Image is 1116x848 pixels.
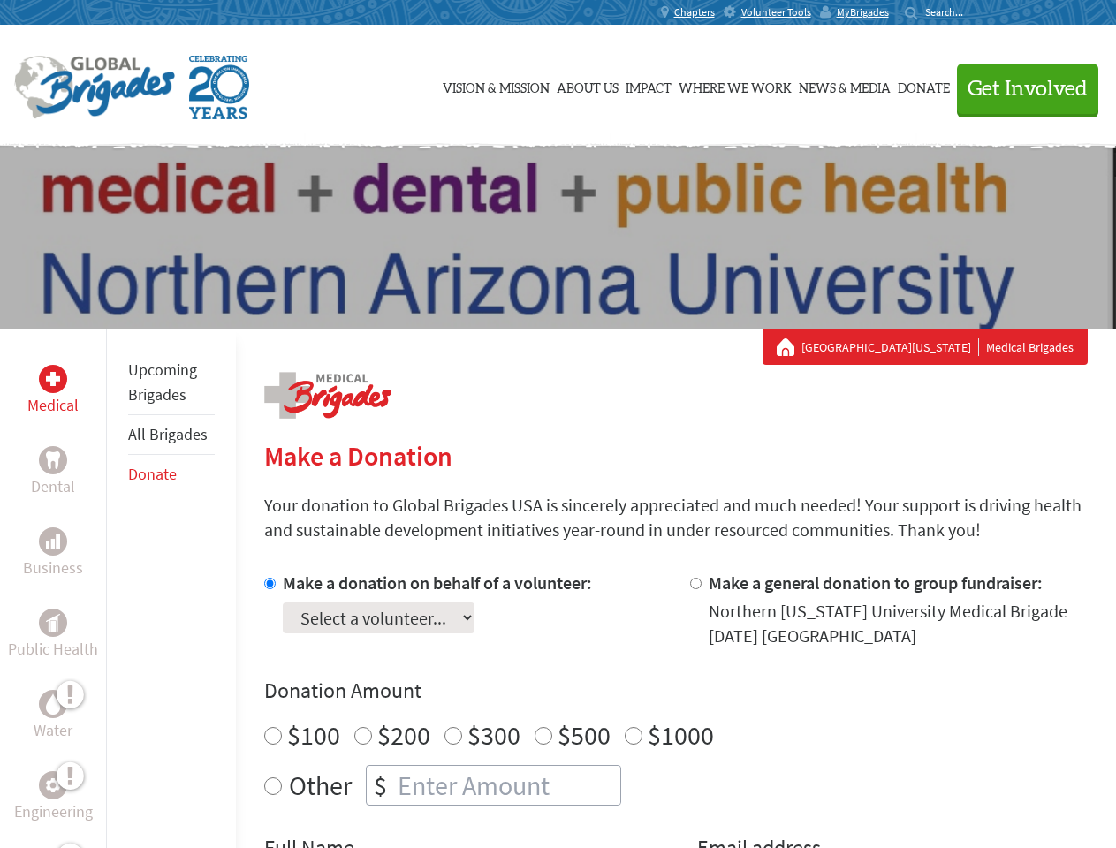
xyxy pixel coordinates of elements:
p: Public Health [8,637,98,662]
a: BusinessBusiness [23,527,83,580]
div: $ [367,766,394,805]
p: Water [34,718,72,743]
div: Engineering [39,771,67,799]
img: Global Brigades Celebrating 20 Years [189,56,249,119]
a: [GEOGRAPHIC_DATA][US_STATE] [801,338,979,356]
p: Business [23,556,83,580]
input: Enter Amount [394,766,620,805]
a: Impact [626,42,672,130]
a: News & Media [799,42,891,130]
a: WaterWater [34,690,72,743]
img: Global Brigades Logo [14,56,175,119]
label: $1000 [648,718,714,752]
h4: Donation Amount [264,677,1088,705]
a: About Us [557,42,619,130]
a: All Brigades [128,424,208,444]
span: Get Involved [968,79,1088,100]
li: All Brigades [128,415,215,455]
p: Dental [31,474,75,499]
li: Upcoming Brigades [128,351,215,415]
h2: Make a Donation [264,440,1088,472]
img: Business [46,534,60,549]
div: Public Health [39,609,67,637]
p: Your donation to Global Brigades USA is sincerely appreciated and much needed! Your support is dr... [264,493,1088,542]
span: Volunteer Tools [741,5,811,19]
label: $500 [558,718,611,752]
div: Northern [US_STATE] University Medical Brigade [DATE] [GEOGRAPHIC_DATA] [709,599,1088,648]
img: Engineering [46,778,60,792]
label: Other [289,765,352,806]
li: Donate [128,455,215,494]
a: Vision & Mission [443,42,550,130]
label: Make a general donation to group fundraiser: [709,572,1043,594]
div: Water [39,690,67,718]
a: Donate [898,42,950,130]
label: $100 [287,718,340,752]
div: Business [39,527,67,556]
span: Chapters [674,5,715,19]
img: Medical [46,372,60,386]
div: Dental [39,446,67,474]
label: $200 [377,718,430,752]
div: Medical Brigades [777,338,1074,356]
a: Where We Work [679,42,792,130]
img: Public Health [46,614,60,632]
a: MedicalMedical [27,365,79,418]
a: Donate [128,464,177,484]
div: Medical [39,365,67,393]
img: logo-medical.png [264,372,391,419]
img: Dental [46,451,60,468]
input: Search... [925,5,976,19]
label: Make a donation on behalf of a volunteer: [283,572,592,594]
a: EngineeringEngineering [14,771,93,824]
img: Water [46,693,60,714]
button: Get Involved [957,64,1098,114]
a: Public HealthPublic Health [8,609,98,662]
span: MyBrigades [837,5,889,19]
a: DentalDental [31,446,75,499]
p: Engineering [14,799,93,824]
label: $300 [467,718,520,752]
p: Medical [27,393,79,418]
a: Upcoming Brigades [128,360,197,405]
